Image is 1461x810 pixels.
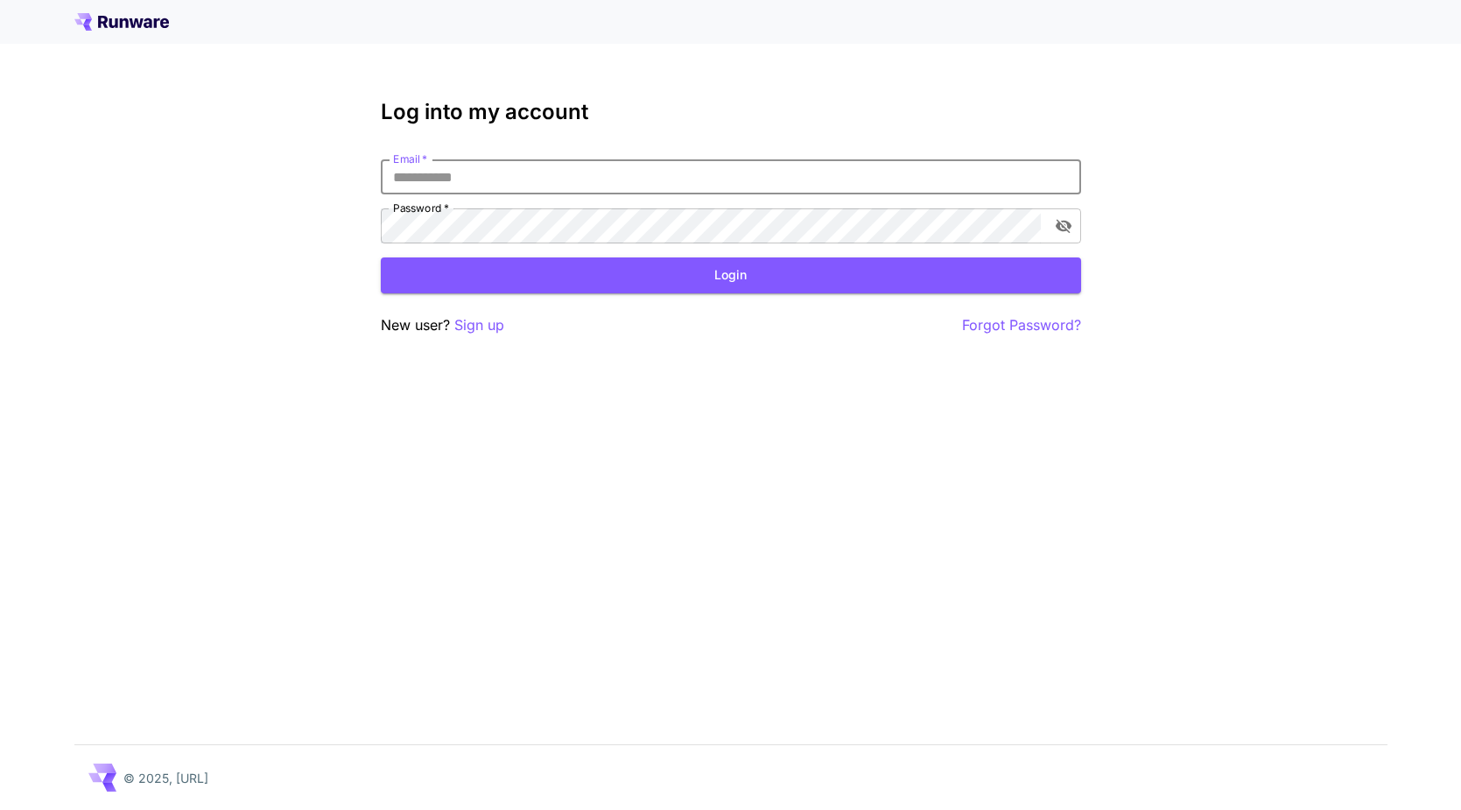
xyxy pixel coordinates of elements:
[381,100,1081,124] h3: Log into my account
[1048,210,1079,242] button: toggle password visibility
[123,769,208,787] p: © 2025, [URL]
[393,201,449,215] label: Password
[381,257,1081,293] button: Login
[381,314,504,336] p: New user?
[962,314,1081,336] button: Forgot Password?
[393,151,427,166] label: Email
[454,314,504,336] button: Sign up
